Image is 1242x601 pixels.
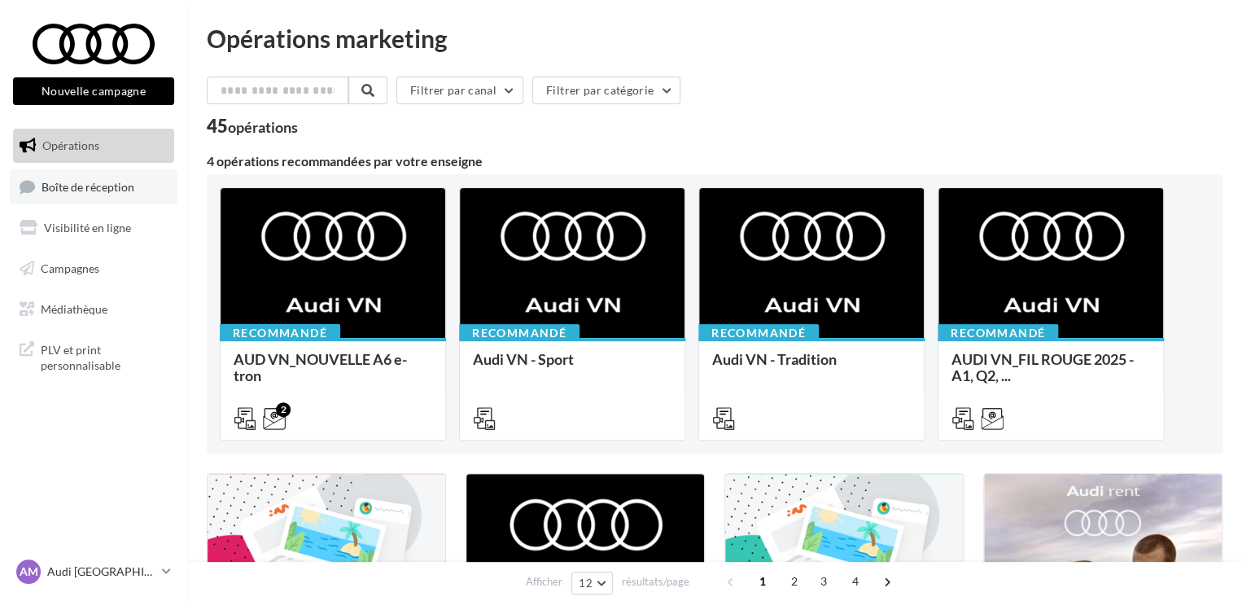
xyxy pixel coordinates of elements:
button: 12 [571,572,613,594]
span: 2 [781,568,807,594]
a: Campagnes [10,252,177,286]
span: Médiathèque [41,301,107,315]
span: PLV et print personnalisable [41,339,168,374]
div: Recommandé [938,324,1058,342]
a: PLV et print personnalisable [10,332,177,380]
span: Visibilité en ligne [44,221,131,235]
a: AM Audi [GEOGRAPHIC_DATA] [13,556,174,587]
div: Opérations marketing [207,26,1222,50]
div: 2 [276,402,291,417]
div: 4 opérations recommandées par votre enseigne [207,155,1222,168]
div: Recommandé [459,324,579,342]
button: Filtrer par canal [396,77,523,104]
button: Nouvelle campagne [13,77,174,105]
span: Audi VN - Sport [473,350,574,368]
a: Visibilité en ligne [10,211,177,245]
span: 12 [579,577,593,590]
span: Boîte de réception [42,179,134,193]
button: Filtrer par catégorie [532,77,680,104]
span: AUDI VN_FIL ROUGE 2025 - A1, Q2, ... [951,350,1134,384]
span: AUD VN_NOUVELLE A6 e-tron [234,350,407,384]
span: 1 [750,568,776,594]
span: résultats/page [622,574,689,590]
a: Médiathèque [10,292,177,327]
span: 4 [842,568,868,594]
div: Recommandé [220,324,340,342]
a: Boîte de réception [10,169,177,204]
span: AM [20,564,38,580]
span: Campagnes [41,261,99,275]
a: Opérations [10,129,177,163]
div: opérations [228,120,298,134]
span: 3 [811,568,837,594]
span: Afficher [526,574,562,590]
span: Opérations [42,138,99,152]
div: Recommandé [698,324,819,342]
div: 45 [207,117,298,135]
p: Audi [GEOGRAPHIC_DATA] [47,564,155,580]
span: Audi VN - Tradition [712,350,837,368]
